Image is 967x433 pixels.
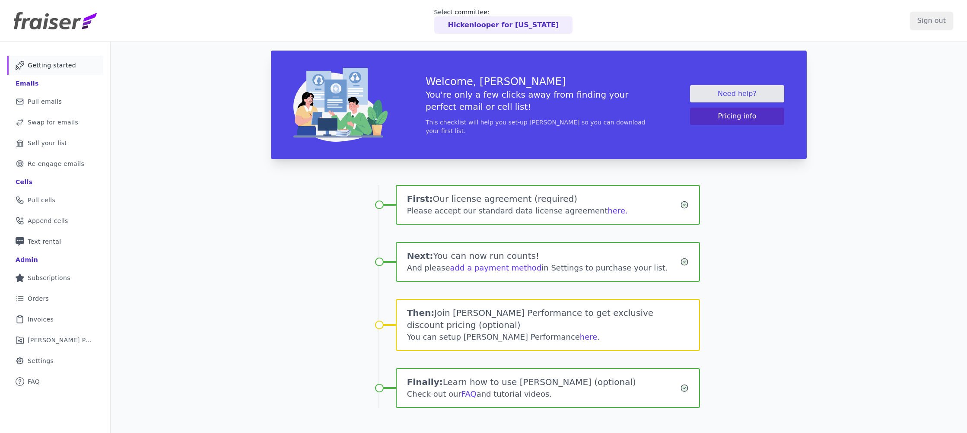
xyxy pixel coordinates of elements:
span: Re-engage emails [28,159,84,168]
a: FAQ [7,372,103,391]
span: Next: [407,251,433,261]
span: Invoices [28,315,54,324]
h1: Join [PERSON_NAME] Performance to get exclusive discount pricing (optional) [407,307,689,331]
a: Pull emails [7,92,103,111]
a: Text rental [7,232,103,251]
a: Swap for emails [7,113,103,132]
span: Subscriptions [28,274,70,282]
div: Check out our and tutorial videos. [407,388,681,400]
a: Getting started [7,56,103,75]
img: img [293,68,388,142]
p: Hickenlooper for [US_STATE] [448,20,559,30]
p: This checklist will help you set-up [PERSON_NAME] so you can download your first list. [426,118,652,135]
div: Admin [16,255,38,264]
a: Invoices [7,310,103,329]
a: [PERSON_NAME] Performance [7,331,103,350]
div: Please accept our standard data license agreement [407,205,681,217]
a: FAQ [461,389,477,398]
h1: You can now run counts! [407,250,681,262]
button: Pricing info [690,108,784,125]
a: Orders [7,289,103,308]
div: You can setup [PERSON_NAME] Performance . [407,331,689,343]
span: Then: [407,308,435,318]
input: Sign out [910,12,953,30]
a: add a payment method [450,263,542,272]
a: Settings [7,351,103,370]
div: Emails [16,79,39,88]
span: [PERSON_NAME] Performance [28,336,93,344]
span: Swap for emails [28,118,78,127]
a: Re-engage emails [7,154,103,173]
span: Sell your list [28,139,67,147]
div: And please in Settings to purchase your list. [407,262,681,274]
h1: Our license agreement (required) [407,193,681,205]
span: Settings [28,357,54,365]
span: Pull cells [28,196,55,204]
span: FAQ [28,377,40,386]
p: Select committee: [434,8,573,16]
a: Need help? [690,85,784,102]
a: here [580,332,598,341]
h1: Learn how to use [PERSON_NAME] (optional) [407,376,681,388]
span: Append cells [28,216,68,225]
a: Subscriptions [7,268,103,287]
span: Text rental [28,237,61,246]
span: Getting started [28,61,76,70]
a: Append cells [7,211,103,230]
h3: Welcome, [PERSON_NAME] [426,75,652,89]
span: First: [407,194,433,204]
a: Sell your list [7,134,103,153]
span: Pull emails [28,97,62,106]
span: Finally: [407,377,443,387]
a: Select committee: Hickenlooper for [US_STATE] [434,8,573,34]
h5: You're only a few clicks away from finding your perfect email or cell list! [426,89,652,113]
span: Orders [28,294,49,303]
a: Pull cells [7,191,103,210]
div: Cells [16,178,32,186]
img: Fraiser Logo [14,12,97,29]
